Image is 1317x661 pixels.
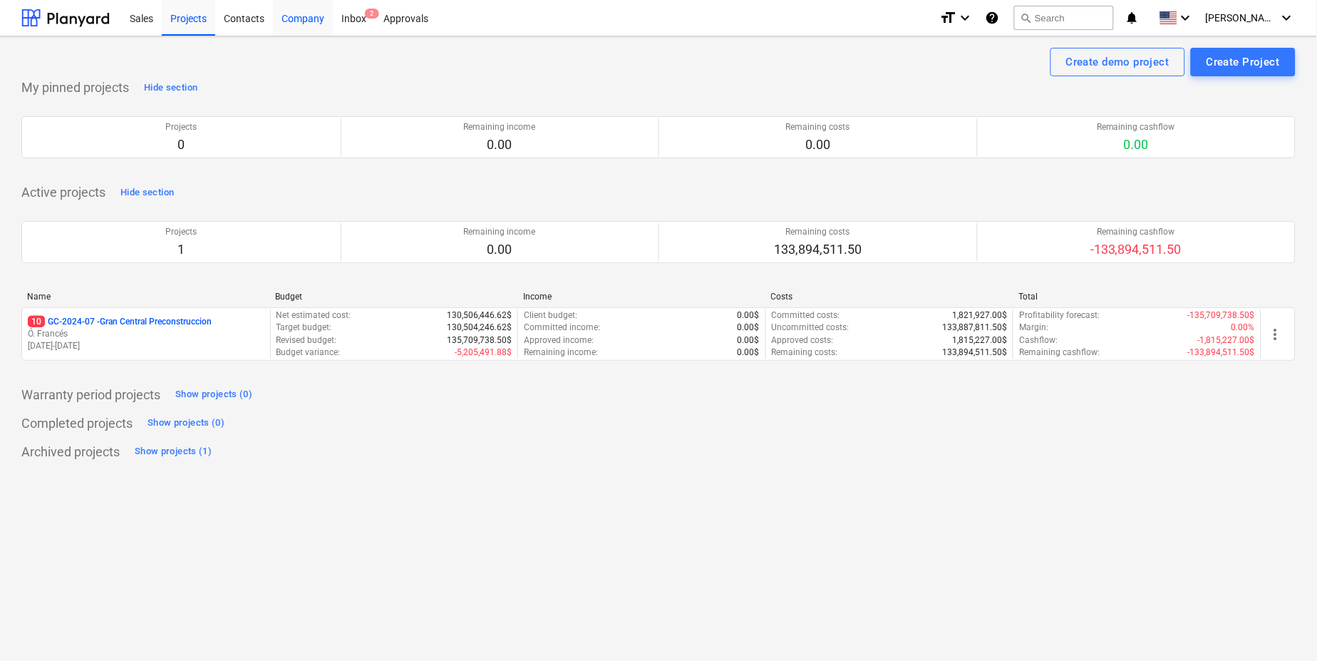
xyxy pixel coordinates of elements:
p: Revised budget : [277,334,337,347]
div: Name [27,292,264,302]
p: 1,815,227.00$ [952,334,1007,347]
p: 0.00% [1231,322,1255,334]
p: Projects [165,121,197,133]
p: Approved income : [524,334,594,347]
div: Hide section [120,185,174,201]
i: Knowledge base [986,9,1000,26]
p: Target budget : [277,322,332,334]
p: Warranty period projects [21,386,160,404]
p: Projects [165,226,197,238]
p: Profitability forecast : [1019,309,1100,322]
p: Margin : [1019,322,1048,334]
div: Show projects (0) [175,386,252,403]
p: -5,205,491.88$ [455,347,512,359]
p: Committed costs : [772,309,840,322]
p: 0.00 [464,241,536,258]
p: My pinned projects [21,79,129,96]
div: Budget [275,292,512,302]
p: Uncommitted costs : [772,322,849,334]
p: Remaining cashflow [1097,121,1175,133]
button: Create Project [1191,48,1296,76]
p: Remaining costs [774,226,862,238]
p: -133,894,511.50$ [1188,347,1255,359]
button: Show projects (1) [131,441,215,463]
button: Hide section [140,76,201,99]
p: Approved costs : [772,334,834,347]
p: 1,821,927.00$ [952,309,1007,322]
p: 133,894,511.50$ [942,347,1007,359]
p: 130,504,246.62$ [447,322,512,334]
p: Remaining cashflow [1090,226,1182,238]
p: 0.00 [786,136,850,153]
div: Show projects (0) [148,415,224,431]
p: [DATE] - [DATE] [28,340,264,352]
p: 130,506,446.62$ [447,309,512,322]
span: 10 [28,316,45,327]
p: 133,894,511.50 [774,241,862,258]
button: Search [1014,6,1114,30]
p: 0.00 [464,136,536,153]
div: 10GC-2024-07 -Gran Central PreconstruccionÓ. Francés[DATE]-[DATE] [28,316,264,352]
p: Remaining income [464,226,536,238]
p: Remaining income : [524,347,598,359]
p: -1,815,227.00$ [1198,334,1255,347]
p: Active projects [21,184,105,201]
p: Archived projects [21,444,120,461]
div: Total [1019,292,1256,302]
p: -135,709,738.50$ [1188,309,1255,322]
button: Hide section [117,181,177,204]
p: Budget variance : [277,347,341,359]
div: Create Project [1207,53,1280,71]
p: Completed projects [21,415,133,432]
div: Costs [771,292,1008,302]
div: Show projects (1) [135,444,212,460]
button: Create demo project [1050,48,1185,76]
button: Show projects (0) [172,384,256,406]
p: Remaining cashflow : [1019,347,1100,359]
p: 133,887,811.50$ [942,322,1007,334]
p: 0.00$ [738,309,760,322]
iframe: Chat Widget [1246,593,1317,661]
p: Ó. Francés [28,328,264,340]
i: format_size [940,9,957,26]
p: Remaining income [464,121,536,133]
p: 0.00 [1097,136,1175,153]
div: Income [523,292,760,302]
p: -133,894,511.50 [1090,241,1182,258]
span: [PERSON_NAME] [1206,12,1277,24]
span: 2 [365,9,379,19]
p: 135,709,738.50$ [447,334,512,347]
i: keyboard_arrow_down [957,9,974,26]
p: GC-2024-07 - Gran Central Preconstruccion [28,316,212,328]
i: notifications [1125,9,1140,26]
p: Client budget : [524,309,577,322]
p: 0.00$ [738,322,760,334]
p: Remaining costs [786,121,850,133]
p: 0.00$ [738,334,760,347]
span: more_vert [1267,326,1284,343]
span: search [1021,12,1032,24]
p: 0 [165,136,197,153]
div: Create demo project [1066,53,1169,71]
p: Committed income : [524,322,600,334]
p: 1 [165,241,197,258]
button: Show projects (0) [144,412,228,435]
p: Remaining costs : [772,347,838,359]
div: Hide section [144,80,197,96]
p: 0.00$ [738,347,760,359]
i: keyboard_arrow_down [1177,9,1194,26]
p: Cashflow : [1019,334,1058,347]
i: keyboard_arrow_down [1279,9,1296,26]
p: Net estimated cost : [277,309,351,322]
